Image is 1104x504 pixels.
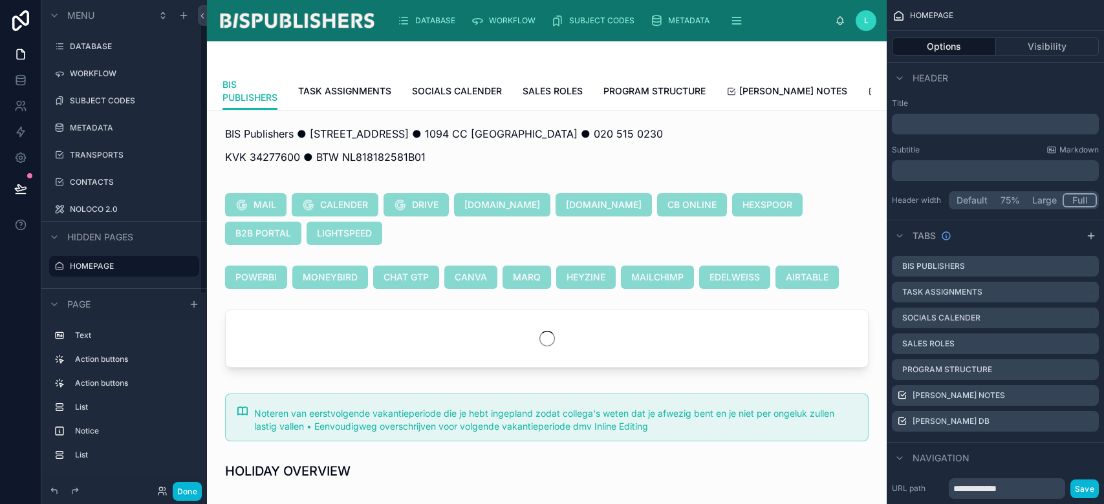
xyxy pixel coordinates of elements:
[892,37,996,56] button: Options
[910,10,953,21] span: HOMEPAGE
[75,426,194,436] label: Notice
[569,16,634,26] span: SUBJECT CODES
[67,298,91,311] span: Page
[75,378,194,388] label: Action buttons
[902,364,992,375] label: PROGRAM STRUCTURE
[864,16,869,26] span: L
[726,79,847,105] a: [PERSON_NAME] NOTES
[217,10,376,31] img: App logo
[902,261,965,271] label: BIS PUBLISHERS
[892,98,1099,109] label: Title
[1046,145,1099,155] a: Markdown
[668,16,709,26] span: METADATA
[70,68,197,79] label: WORKFLOW
[70,287,197,297] label: MASTER DATABASE
[892,114,1099,134] div: scrollable content
[75,354,194,364] label: Action buttons
[70,150,197,160] label: TRANSPORTS
[70,123,197,133] label: METADATA
[75,402,194,412] label: List
[892,145,920,155] label: Subtitle
[902,287,982,297] label: TASK ASSIGNMENTS
[913,416,990,426] label: [PERSON_NAME] DB
[603,79,706,105] a: PROGRAM STRUCTURE
[902,339,955,349] label: SALES ROLES
[75,450,194,460] label: List
[70,41,197,52] label: DATABASE
[222,78,277,104] span: BIS PUBLISHERS
[523,79,583,105] a: SALES ROLES
[1063,193,1097,207] button: Full
[412,85,502,98] span: SOCIALS CALENDER
[173,482,202,501] button: Done
[892,160,1099,181] div: scrollable content
[70,96,197,106] label: SUBJECT CODES
[1026,193,1063,207] button: Large
[222,73,277,110] a: BIS PUBLISHERS
[913,390,1005,401] label: [PERSON_NAME] NOTES
[951,193,993,207] button: Default
[298,85,391,98] span: TASK ASSIGNMENTS
[412,79,502,105] a: SOCIALS CALENDER
[913,229,936,242] span: Tabs
[892,195,944,205] label: Header width
[993,193,1026,207] button: 75%
[298,79,391,105] a: TASK ASSIGNMENTS
[739,85,847,98] span: [PERSON_NAME] NOTES
[646,9,719,32] a: METADATA
[67,231,133,244] span: Hidden pages
[902,313,980,323] label: SOCIALS CALENDER
[70,177,197,187] label: CONTACTS
[913,72,948,85] span: Header
[1059,145,1099,155] span: Markdown
[489,16,536,26] span: WORKFLOW
[387,6,835,35] div: scrollable content
[913,452,969,465] span: Navigation
[523,85,583,98] span: SALES ROLES
[393,9,464,32] a: DATABASE
[996,37,1099,56] button: Visibility
[75,330,194,341] label: Text
[67,9,94,22] span: Menu
[70,261,191,271] label: HOMEPAGE
[547,9,644,32] a: SUBJECT CODES
[415,16,455,26] span: DATABASE
[603,85,706,98] span: PROGRAM STRUCTURE
[467,9,545,32] a: WORKFLOW
[41,319,207,478] div: scrollable content
[70,204,197,215] label: NOLOCO 2.0
[1070,479,1099,498] button: Save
